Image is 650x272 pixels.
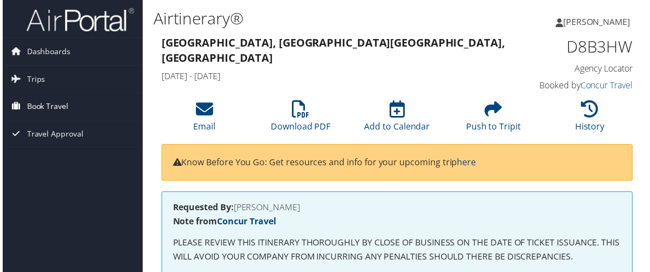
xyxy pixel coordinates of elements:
a: Concur Travel [582,80,635,92]
strong: Note from [171,217,276,229]
p: PLEASE REVIEW THIS ITINERARY THOROUGHLY BY CLOSE OF BUSINESS ON THE DATE OF TICKET ISSUANCE. THIS... [171,238,623,265]
h1: D8B3HW [528,36,635,59]
a: History [577,107,607,133]
h4: [DATE] - [DATE] [160,70,512,82]
span: Book Travel [24,94,66,121]
a: Download PDF [270,107,330,133]
a: [PERSON_NAME] [557,5,643,38]
h1: Airtinerary® [152,7,479,30]
h4: Booked by [528,80,635,92]
span: Dashboards [24,38,68,66]
h4: [PERSON_NAME] [171,204,623,213]
a: Concur Travel [216,217,276,229]
p: Know Before You Go: Get resources and info for your upcoming trip [171,157,623,171]
span: Travel Approval [24,121,81,148]
a: Email [192,107,214,133]
span: Trips [24,66,43,93]
a: here [458,157,477,169]
a: Add to Calendar [365,107,431,133]
h4: Agency Locator [528,63,635,75]
img: airportal-logo.png [24,7,132,33]
span: [PERSON_NAME] [565,16,632,28]
strong: [GEOGRAPHIC_DATA], [GEOGRAPHIC_DATA] [GEOGRAPHIC_DATA], [GEOGRAPHIC_DATA] [160,36,506,66]
strong: Requested By: [171,203,233,215]
a: Push to Tripit [467,107,522,133]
